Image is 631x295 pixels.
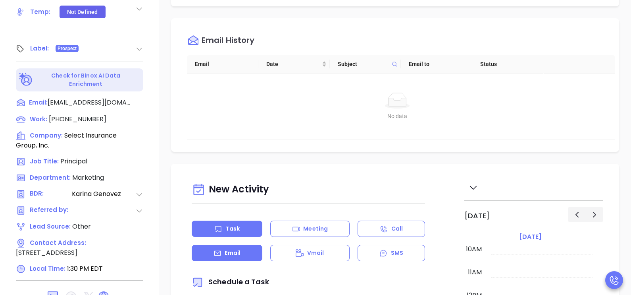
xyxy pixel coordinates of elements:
[30,6,51,18] div: Temp:
[30,43,49,54] div: Label:
[58,44,77,53] span: Prospect
[34,72,138,88] p: Check for Binox AI Data Enrichment
[303,225,328,233] p: Meeting
[338,60,389,68] span: Subject
[202,36,254,47] div: Email History
[391,225,403,233] p: Call
[72,189,135,199] span: Karina Genovez
[30,173,71,182] span: Department:
[225,249,240,257] p: Email
[585,207,603,222] button: Next day
[30,115,47,123] span: Work :
[16,131,117,150] span: Select Insurance Group, Inc.
[29,98,48,108] span: Email:
[307,249,324,257] p: Vmail
[225,225,239,233] p: Task
[568,207,586,222] button: Previous day
[30,264,65,273] span: Local Time:
[464,212,490,220] h2: [DATE]
[30,157,59,165] span: Job Title:
[464,245,483,254] div: 10am
[187,55,258,74] th: Email
[30,239,86,247] span: Contact Address:
[67,6,98,18] div: Not Defined
[192,277,269,287] span: Schedule a Task
[192,180,425,200] div: New Activity
[72,173,104,182] span: Marketing
[48,98,131,107] span: [EMAIL_ADDRESS][DOMAIN_NAME]
[196,112,598,120] div: No data
[67,264,103,273] span: 1:30 PM EDT
[60,157,87,166] span: Principal
[401,55,472,74] th: Email to
[30,206,71,215] span: Referred by:
[30,131,63,140] span: Company:
[19,73,33,87] img: Ai-Enrich-DaqCidB-.svg
[466,268,483,277] div: 11am
[517,231,543,243] a: [DATE]
[72,222,91,231] span: Other
[30,222,71,231] span: Lead Source:
[16,248,77,257] span: [STREET_ADDRESS]
[266,60,320,68] span: Date
[30,189,71,199] span: BDR:
[49,115,106,124] span: [PHONE_NUMBER]
[391,249,403,257] p: SMS
[258,55,330,74] th: Date
[472,55,544,74] th: Status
